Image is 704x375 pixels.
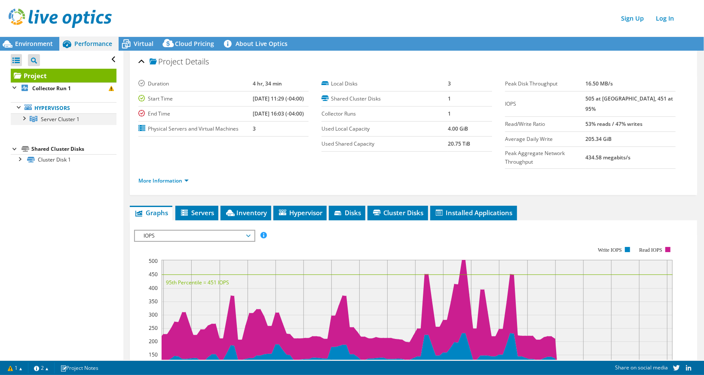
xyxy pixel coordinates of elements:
b: 3 [253,125,256,132]
label: IOPS [505,100,586,108]
text: 95th Percentile = 451 IOPS [166,279,229,286]
b: 4.00 GiB [448,125,468,132]
text: 250 [149,324,158,332]
img: live_optics_svg.svg [9,9,112,28]
span: Server Cluster 1 [41,116,80,123]
a: More Information [138,177,189,184]
b: 205.34 GiB [586,135,612,143]
div: Shared Cluster Disks [31,144,116,154]
span: Share on social media [615,364,668,371]
span: Project [150,58,183,66]
a: About Live Optics [220,37,294,51]
label: Average Daily Write [505,135,586,143]
label: Peak Disk Throughput [505,79,586,88]
span: Performance [74,40,112,48]
label: Read/Write Ratio [505,120,586,128]
label: Shared Cluster Disks [321,95,448,103]
label: Physical Servers and Virtual Machines [138,125,253,133]
text: 150 [149,351,158,358]
span: Details [185,56,209,67]
label: Start Time [138,95,253,103]
a: Hypervisors [11,102,116,113]
label: Duration [138,79,253,88]
text: 350 [149,298,158,305]
span: Disks [333,208,361,217]
span: Cluster Disks [372,208,424,217]
a: Project Notes [54,363,104,373]
span: Environment [15,40,53,48]
text: 500 [149,257,158,265]
label: Collector Runs [321,110,448,118]
span: Hypervisor [278,208,322,217]
text: 300 [149,311,158,318]
b: 434.58 megabits/s [586,154,631,161]
b: Collector Run 1 [32,85,71,92]
text: 200 [149,338,158,345]
span: Inventory [225,208,267,217]
b: 16.50 MB/s [586,80,613,87]
b: 505 at [GEOGRAPHIC_DATA], 451 at 95% [586,95,673,113]
a: 2 [28,363,55,373]
b: 4 hr, 34 min [253,80,282,87]
span: Cloud Pricing [175,40,214,48]
label: Used Shared Capacity [321,140,448,148]
label: Used Local Capacity [321,125,448,133]
b: [DATE] 11:29 (-04:00) [253,95,304,102]
b: 1 [448,110,451,117]
label: Local Disks [321,79,448,88]
a: Server Cluster 1 [11,113,116,125]
text: 400 [149,284,158,292]
span: Installed Applications [435,208,513,217]
span: Servers [180,208,214,217]
b: 3 [448,80,451,87]
label: End Time [138,110,253,118]
a: 1 [2,363,28,373]
b: 20.75 TiB [448,140,470,147]
a: Collector Run 1 [11,82,116,94]
b: [DATE] 16:03 (-04:00) [253,110,304,117]
b: 1 [448,95,451,102]
span: IOPS [139,231,250,241]
a: Project [11,69,116,82]
span: Graphs [134,208,168,217]
text: Write IOPS [598,247,622,253]
a: Cluster Disk 1 [11,154,116,165]
text: Read IOPS [639,247,662,253]
span: Virtual [134,40,153,48]
label: Peak Aggregate Network Throughput [505,149,586,166]
a: Log In [652,12,678,24]
a: Sign Up [617,12,648,24]
b: 53% reads / 47% writes [586,120,643,128]
text: 450 [149,271,158,278]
